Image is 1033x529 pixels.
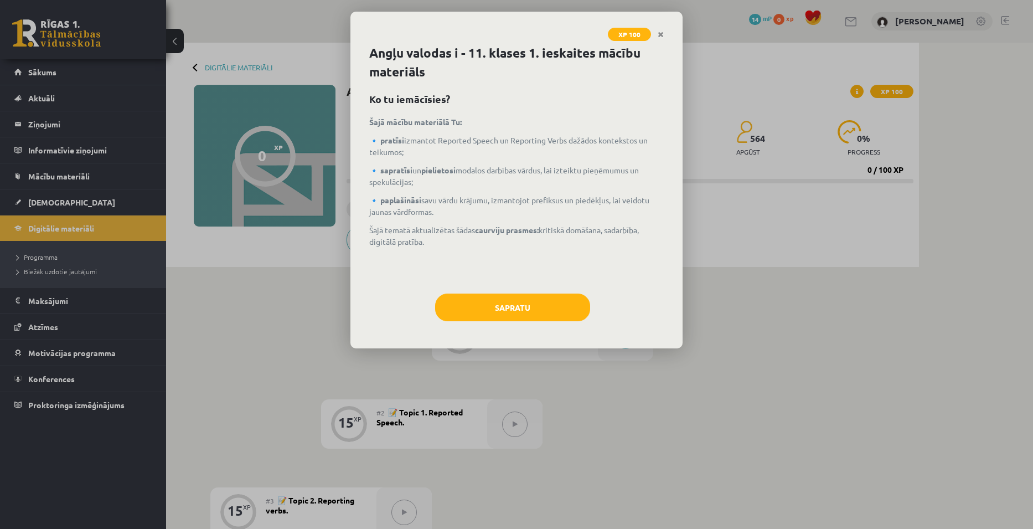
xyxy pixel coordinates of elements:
h2: Ko tu iemācīsies? [369,91,664,106]
h1: Angļu valodas i - 11. klases 1. ieskaites mācību materiāls [369,44,664,81]
span: XP 100 [608,28,651,41]
strong: Šajā mācību materiālā Tu: [369,117,462,127]
a: Close [651,24,670,45]
p: un modalos darbības vārdus, lai izteiktu pieņēmumus un spekulācijas; [369,165,664,188]
button: Sapratu [435,294,590,321]
p: izmantot Reported Speech un Reporting Verbs dažādos kontekstos un teikumos; [369,135,664,158]
p: savu vārdu krājumu, izmantojot prefiksus un piedēkļus, lai veidotu jaunas vārdformas. [369,194,664,218]
strong: caurviju prasmes: [475,225,539,235]
strong: 🔹 pratīsi [369,135,404,145]
strong: 🔹 paplašināsi [369,195,421,205]
p: Šajā tematā aktualizētas šādas kritiskā domāšana, sadarbība, digitālā pratība. [369,224,664,248]
strong: pielietosi [421,165,456,175]
strong: 🔹 sapratīsi [369,165,412,175]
